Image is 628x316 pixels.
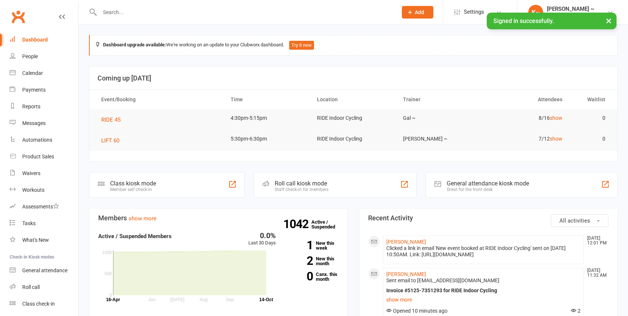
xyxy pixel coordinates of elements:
td: [PERSON_NAME] ~ [396,130,483,148]
button: LIFT 60 [101,136,125,145]
div: Last 30 Days [248,232,276,247]
div: RIDE Indoor Cycling [547,12,594,19]
span: Signed in successfully. [493,17,554,24]
td: Gal ~ [396,109,483,127]
a: show more [129,215,156,222]
th: Event/Booking [95,90,224,109]
div: 0.0% [248,232,276,239]
div: Messages [22,120,46,126]
td: 7/12 [483,130,569,148]
a: Clubworx [9,7,27,26]
div: Roll call kiosk mode [275,180,328,187]
div: Assessments [22,204,59,210]
div: Workouts [22,187,44,193]
a: 1042Active / Suspended [311,214,344,235]
td: 8/16 [483,109,569,127]
th: Attendees [483,90,569,109]
a: People [10,48,78,65]
div: People [22,53,38,59]
span: 2 [571,308,581,314]
a: General attendance kiosk mode [10,262,78,279]
td: 0 [569,109,612,127]
a: Tasks [10,215,78,232]
a: Dashboard [10,32,78,48]
td: RIDE Indoor Cycling [310,109,397,127]
a: show [550,136,562,142]
span: RIDE 45 [101,116,120,123]
th: Trainer [396,90,483,109]
a: show [550,115,562,121]
a: 0Canx. this month [287,272,339,282]
div: Automations [22,137,52,143]
a: Roll call [10,279,78,296]
div: Calendar [22,70,43,76]
div: Product Sales [22,154,54,159]
div: Great for the front desk [447,187,529,192]
a: Reports [10,98,78,115]
h3: Coming up [DATE] [97,75,609,82]
a: Automations [10,132,78,148]
a: What's New [10,232,78,248]
strong: 1042 [283,218,311,230]
div: General attendance kiosk mode [447,180,529,187]
div: Clicked a link in email 'New event booked at RIDE Indoor Cycling' sent on [DATE] 10:50AM. Link: [... [386,245,581,258]
a: show more [386,294,581,305]
a: Messages [10,115,78,132]
div: Waivers [22,170,40,176]
div: Reports [22,103,40,109]
span: Opened 10 minutes ago [386,308,447,314]
td: 4:30pm-5:15pm [224,109,310,127]
a: Payments [10,82,78,98]
a: 2New this month [287,256,339,266]
a: Waivers [10,165,78,182]
div: What's New [22,237,49,243]
strong: 1 [287,240,313,251]
div: Roll call [22,284,40,290]
strong: Dashboard upgrade available: [103,42,166,47]
span: LIFT 60 [101,137,119,144]
th: Waitlist [569,90,612,109]
a: Calendar [10,65,78,82]
button: × [602,13,615,29]
h3: Members [98,214,338,222]
a: Class kiosk mode [10,296,78,312]
div: Member self check-in [110,187,156,192]
strong: 0 [287,271,313,282]
button: All activities [551,214,608,227]
a: Workouts [10,182,78,198]
a: Assessments [10,198,78,215]
span: All activities [559,217,590,224]
div: Dashboard [22,37,48,43]
div: Class kiosk mode [110,180,156,187]
strong: 2 [287,255,313,266]
a: Product Sales [10,148,78,165]
div: General attendance [22,267,67,273]
div: [PERSON_NAME] ~ [547,6,594,12]
input: Search... [97,7,392,17]
a: 1New this week [287,241,339,250]
time: [DATE] 11:32 AM [584,268,608,278]
button: Try it now [289,41,314,50]
div: We're working on an update to your Clubworx dashboard. [89,35,618,56]
span: Settings [464,4,484,20]
div: Tasks [22,220,36,226]
div: K~ [528,5,543,20]
td: 5:30pm-6:30pm [224,130,310,148]
span: Add [415,9,424,15]
th: Location [310,90,397,109]
time: [DATE] 12:01 PM [584,236,608,246]
div: Staff check-in for members [275,187,328,192]
a: [PERSON_NAME] [386,271,426,277]
td: 0 [569,130,612,148]
strong: Active / Suspended Members [98,233,172,240]
a: [PERSON_NAME] [386,239,426,245]
div: Class check-in [22,301,55,307]
span: Sent email to [EMAIL_ADDRESS][DOMAIN_NAME] [386,277,499,283]
th: Time [224,90,310,109]
button: RIDE 45 [101,115,126,124]
div: Payments [22,87,46,93]
td: RIDE Indoor Cycling [310,130,397,148]
div: Invoice #5125-7351293 for RIDE Indoor Cycling [386,287,581,294]
button: Add [402,6,433,19]
h3: Recent Activity [368,214,608,222]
